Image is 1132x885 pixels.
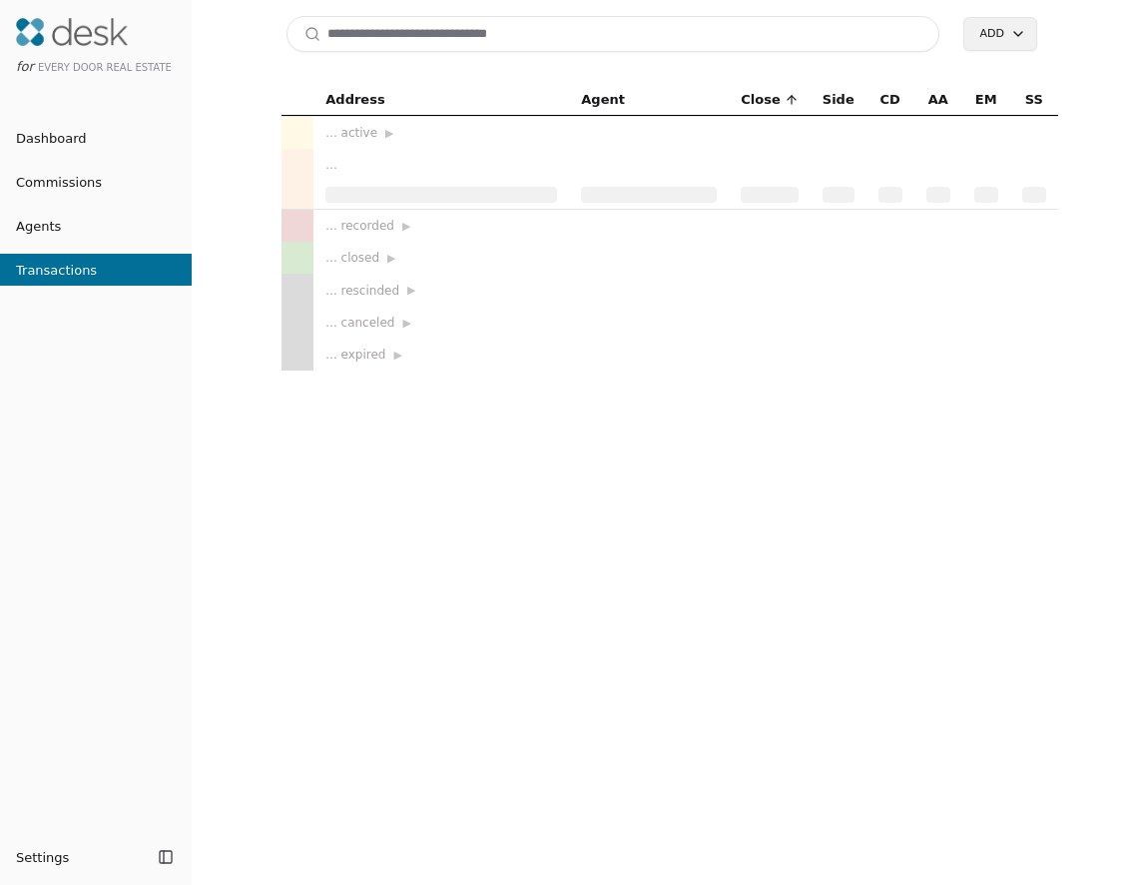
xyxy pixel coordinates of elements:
img: Desk [16,18,128,46]
div: ... recorded [325,216,557,236]
span: Settings [16,847,69,868]
div: ... canceled [325,313,557,333]
span: ▶ [393,347,401,365]
span: Agent [581,89,625,111]
span: for [16,59,34,74]
div: ... active [325,123,557,143]
span: ▶ [402,218,410,236]
span: ▶ [402,315,410,333]
span: Every Door Real Estate [38,62,172,73]
button: Settings [8,841,152,873]
button: Add [963,17,1037,51]
span: Side [823,89,854,111]
span: ▶ [407,282,415,300]
span: Address [325,89,384,111]
div: ... closed [325,248,557,268]
span: AA [928,89,948,111]
div: ... expired [325,345,557,365]
div: ... rescinded [325,280,557,300]
span: ▶ [385,125,393,143]
span: Close [741,89,780,111]
span: CD [880,89,900,111]
span: ▶ [387,250,395,268]
span: SS [1025,89,1043,111]
span: EM [975,89,997,111]
td: ... [313,149,569,181]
